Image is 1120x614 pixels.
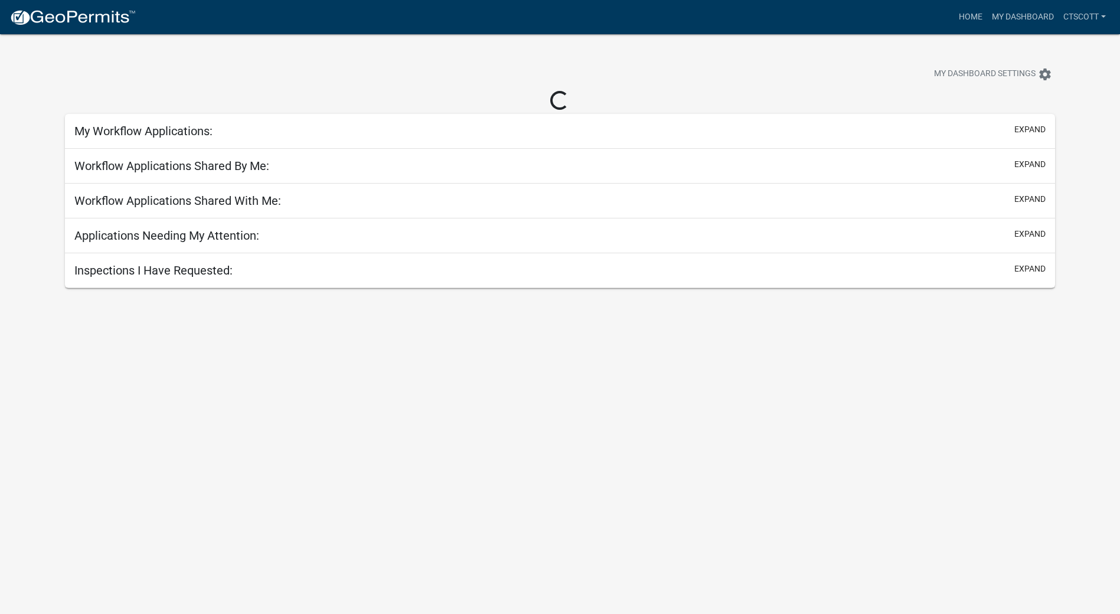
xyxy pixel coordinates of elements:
button: expand [1014,228,1046,240]
h5: Applications Needing My Attention: [74,228,259,243]
button: expand [1014,193,1046,205]
button: expand [1014,158,1046,171]
button: expand [1014,123,1046,136]
h5: Inspections I Have Requested: [74,263,233,277]
a: Home [954,6,987,28]
a: My Dashboard [987,6,1059,28]
h5: My Workflow Applications: [74,124,213,138]
h5: Workflow Applications Shared With Me: [74,194,281,208]
h5: Workflow Applications Shared By Me: [74,159,269,173]
button: expand [1014,263,1046,275]
a: CTScott [1059,6,1111,28]
button: My Dashboard Settingssettings [925,63,1062,86]
i: settings [1038,67,1052,81]
span: My Dashboard Settings [934,67,1036,81]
